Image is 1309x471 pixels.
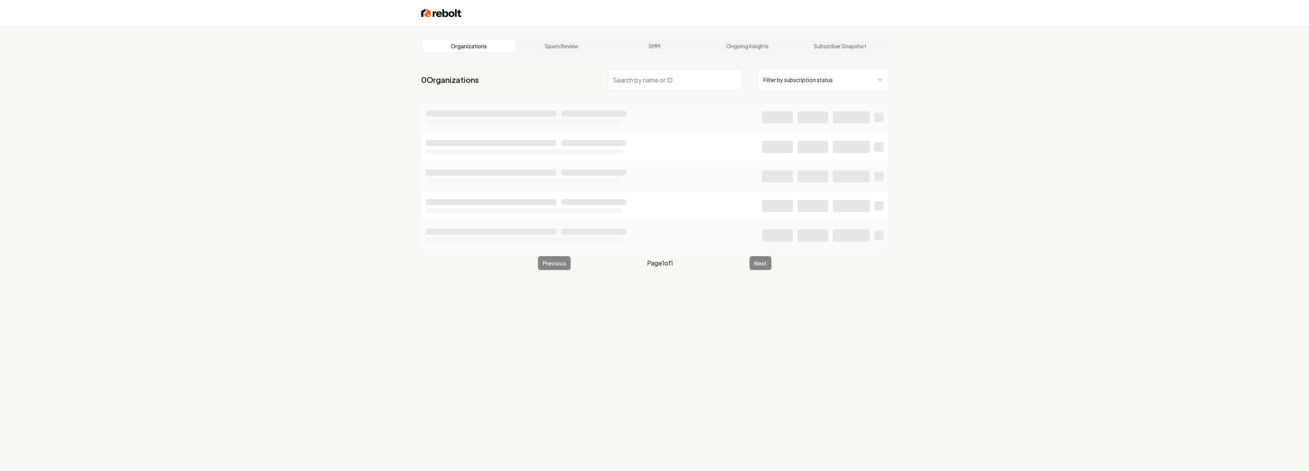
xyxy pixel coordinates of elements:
a: SMM [608,40,701,52]
a: 0Organizations [421,74,479,85]
input: Search by name or ID [608,69,743,91]
span: Page 1 of 1 [647,259,673,268]
a: Spam Review [515,40,608,52]
a: Ongoing Insights [701,40,794,52]
img: Rebolt Logo [421,8,462,18]
a: Subscriber Snapshot [794,40,887,52]
a: Organizations [423,40,516,52]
